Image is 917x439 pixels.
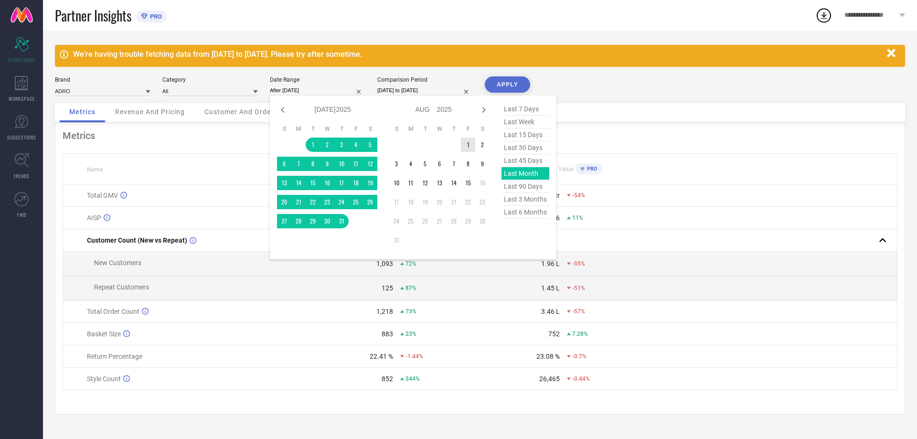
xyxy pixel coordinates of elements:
span: 7.28% [572,331,588,337]
div: 852 [382,375,393,383]
span: WORKSPACE [9,95,35,102]
td: Sun Aug 03 2025 [389,157,404,171]
td: Thu Jul 31 2025 [334,214,349,228]
td: Mon Jul 14 2025 [291,176,306,190]
td: Wed Jul 09 2025 [320,157,334,171]
th: Thursday [447,125,461,133]
td: Mon Aug 18 2025 [404,195,418,209]
span: PRO [585,166,597,172]
td: Thu Jul 10 2025 [334,157,349,171]
span: -51% [572,285,585,291]
div: 3.46 L [541,308,560,315]
span: -0.44% [572,375,590,382]
td: Sun Aug 31 2025 [389,233,404,247]
td: Sat Jul 12 2025 [363,157,377,171]
th: Saturday [475,125,490,133]
span: -0.7% [572,353,586,360]
td: Mon Jul 28 2025 [291,214,306,228]
span: last 7 days [501,103,549,116]
td: Mon Jul 07 2025 [291,157,306,171]
td: Thu Jul 24 2025 [334,195,349,209]
td: Tue Aug 19 2025 [418,195,432,209]
td: Fri Aug 15 2025 [461,176,475,190]
td: Sat Jul 05 2025 [363,138,377,152]
td: Tue Jul 15 2025 [306,176,320,190]
td: Wed Aug 06 2025 [432,157,447,171]
div: Category [162,76,258,83]
div: Next month [478,104,490,116]
td: Fri Aug 29 2025 [461,214,475,228]
th: Wednesday [320,125,334,133]
th: Sunday [389,125,404,133]
span: last 30 days [501,141,549,154]
div: 1.96 L [541,260,560,268]
span: TRENDS [13,172,30,180]
td: Wed Jul 16 2025 [320,176,334,190]
td: Fri Aug 01 2025 [461,138,475,152]
span: last 3 months [501,193,549,206]
td: Fri Jul 18 2025 [349,176,363,190]
td: Thu Aug 21 2025 [447,195,461,209]
div: Previous month [277,104,288,116]
div: Brand [55,76,150,83]
span: 344% [405,375,420,382]
td: Thu Aug 28 2025 [447,214,461,228]
div: 22.41 % [370,353,393,360]
span: AISP [87,214,101,222]
td: Wed Aug 13 2025 [432,176,447,190]
span: Metrics [69,108,96,116]
span: last 90 days [501,180,549,193]
span: Customer And Orders [204,108,277,116]
span: Total Order Count [87,308,139,315]
input: Select comparison period [377,86,473,96]
td: Sat Jul 26 2025 [363,195,377,209]
span: 72% [405,260,416,267]
div: 1.45 L [541,284,560,292]
td: Tue Jul 22 2025 [306,195,320,209]
td: Mon Jul 21 2025 [291,195,306,209]
th: Thursday [334,125,349,133]
th: Monday [404,125,418,133]
span: last 6 months [501,206,549,219]
span: -54% [572,192,585,199]
div: 752 [548,330,560,338]
td: Mon Aug 25 2025 [404,214,418,228]
span: last 15 days [501,128,549,141]
td: Sun Aug 17 2025 [389,195,404,209]
td: Sat Aug 30 2025 [475,214,490,228]
td: Sat Aug 02 2025 [475,138,490,152]
td: Sat Aug 16 2025 [475,176,490,190]
div: Open download list [815,7,832,24]
td: Wed Aug 20 2025 [432,195,447,209]
td: Fri Aug 08 2025 [461,157,475,171]
td: Sun Jul 06 2025 [277,157,291,171]
span: 23% [405,331,416,337]
span: -1.44% [405,353,423,360]
td: Sun Jul 27 2025 [277,214,291,228]
td: Thu Jul 17 2025 [334,176,349,190]
span: Revenue And Pricing [115,108,185,116]
span: Return Percentage [87,353,142,360]
div: 1,218 [376,308,393,315]
span: SUGGESTIONS [7,134,36,141]
span: Name [87,166,103,173]
td: Sat Aug 09 2025 [475,157,490,171]
th: Tuesday [306,125,320,133]
td: Thu Aug 14 2025 [447,176,461,190]
td: Wed Jul 30 2025 [320,214,334,228]
td: Wed Jul 23 2025 [320,195,334,209]
div: 1,093 [376,260,393,268]
div: We're having trouble fetching data from [DATE] to [DATE]. Please try after sometime. [73,50,882,59]
th: Monday [291,125,306,133]
td: Sun Aug 10 2025 [389,176,404,190]
span: Repeat Customers [94,283,149,291]
td: Thu Jul 03 2025 [334,138,349,152]
span: -55% [572,260,585,267]
div: Comparison Period [377,76,473,83]
span: Basket Size [87,330,121,338]
td: Sun Jul 20 2025 [277,195,291,209]
td: Thu Aug 07 2025 [447,157,461,171]
td: Tue Jul 29 2025 [306,214,320,228]
td: Tue Aug 05 2025 [418,157,432,171]
span: -57% [572,308,585,315]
